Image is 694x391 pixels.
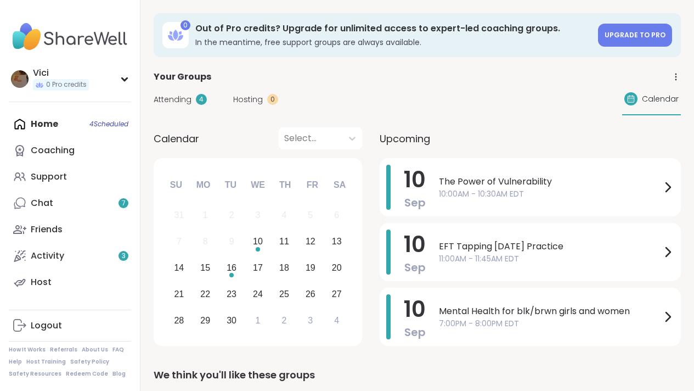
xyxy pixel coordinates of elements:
[195,23,591,35] h3: Out of Pro credits? Upgrade for unlimited access to expert-led coaching groups.
[246,230,270,254] div: Choose Wednesday, September 10th, 2025
[281,313,286,328] div: 2
[273,204,296,227] div: Not available Thursday, September 4th, 2025
[404,325,426,340] span: Sep
[325,282,348,306] div: Choose Saturday, September 27th, 2025
[439,175,661,188] span: The Power of Vulnerability
[325,230,348,254] div: Choose Saturday, September 13th, 2025
[220,256,244,280] div: Choose Tuesday, September 16th, 2025
[31,144,75,157] div: Coaching
[9,18,131,56] img: ShareWell Nav Logo
[325,309,348,332] div: Choose Saturday, October 4th, 2025
[220,230,244,254] div: Not available Tuesday, September 9th, 2025
[256,313,261,328] div: 1
[191,173,215,197] div: Mo
[200,313,210,328] div: 29
[306,234,315,249] div: 12
[33,67,89,79] div: Vici
[229,208,234,222] div: 2
[439,305,661,318] span: Mental Health for blk/brwn girls and women
[46,80,87,90] span: 0 Pro credits
[598,24,672,47] a: Upgrade to Pro
[306,260,315,275] div: 19
[308,208,313,222] div: 5
[66,370,108,378] a: Redeem Code
[31,320,62,332] div: Logout
[220,204,244,227] div: Not available Tuesday, September 2nd, 2025
[279,234,289,249] div: 11
[70,358,109,366] a: Safety Policy
[180,20,190,30] div: 0
[246,256,270,280] div: Choose Wednesday, September 17th, 2025
[334,313,339,328] div: 4
[174,287,184,301] div: 21
[9,190,131,216] a: Chat7
[50,346,77,354] a: Referrals
[196,94,207,105] div: 4
[11,70,29,88] img: Vici
[273,230,296,254] div: Choose Thursday, September 11th, 2025
[31,197,53,209] div: Chat
[194,309,217,332] div: Choose Monday, September 29th, 2025
[227,287,236,301] div: 23
[273,256,296,280] div: Choose Thursday, September 18th, 2025
[200,260,210,275] div: 15
[404,195,426,210] span: Sep
[82,346,108,354] a: About Us
[174,313,184,328] div: 28
[279,287,289,301] div: 25
[404,260,426,275] span: Sep
[298,282,322,306] div: Choose Friday, September 26th, 2025
[332,287,342,301] div: 27
[194,204,217,227] div: Not available Monday, September 1st, 2025
[246,282,270,306] div: Choose Wednesday, September 24th, 2025
[334,208,339,222] div: 6
[308,313,313,328] div: 3
[273,309,296,332] div: Choose Thursday, October 2nd, 2025
[112,370,126,378] a: Blog
[194,230,217,254] div: Not available Monday, September 8th, 2025
[227,260,236,275] div: 16
[167,309,191,332] div: Choose Sunday, September 28th, 2025
[31,276,52,288] div: Host
[177,234,182,249] div: 7
[154,70,211,83] span: Your Groups
[642,93,679,105] span: Calendar
[332,260,342,275] div: 20
[167,256,191,280] div: Choose Sunday, September 14th, 2025
[200,287,210,301] div: 22
[9,370,61,378] a: Safety Resources
[218,173,242,197] div: Tu
[439,240,661,253] span: EFT Tapping [DATE] Practice
[154,131,199,146] span: Calendar
[195,37,591,48] h3: In the meantime, free support groups are always available.
[174,208,184,222] div: 31
[332,234,342,249] div: 13
[246,204,270,227] div: Not available Wednesday, September 3rd, 2025
[298,256,322,280] div: Choose Friday, September 19th, 2025
[122,199,126,208] span: 7
[9,346,46,354] a: How It Works
[9,243,131,269] a: Activity3
[227,313,236,328] div: 30
[9,164,131,190] a: Support
[279,260,289,275] div: 18
[167,282,191,306] div: Choose Sunday, September 21st, 2025
[253,260,263,275] div: 17
[605,30,665,40] span: Upgrade to Pro
[267,94,278,105] div: 0
[220,309,244,332] div: Choose Tuesday, September 30th, 2025
[31,250,64,262] div: Activity
[167,230,191,254] div: Not available Sunday, September 7th, 2025
[380,131,430,146] span: Upcoming
[174,260,184,275] div: 14
[9,269,131,295] a: Host
[298,230,322,254] div: Choose Friday, September 12th, 2025
[203,208,208,222] div: 1
[439,188,661,200] span: 10:00AM - 10:30AM EDT
[31,224,63,236] div: Friends
[203,234,208,249] div: 8
[325,204,348,227] div: Not available Saturday, September 6th, 2025
[31,171,67,183] div: Support
[300,173,324,197] div: Fr
[154,94,191,105] span: Attending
